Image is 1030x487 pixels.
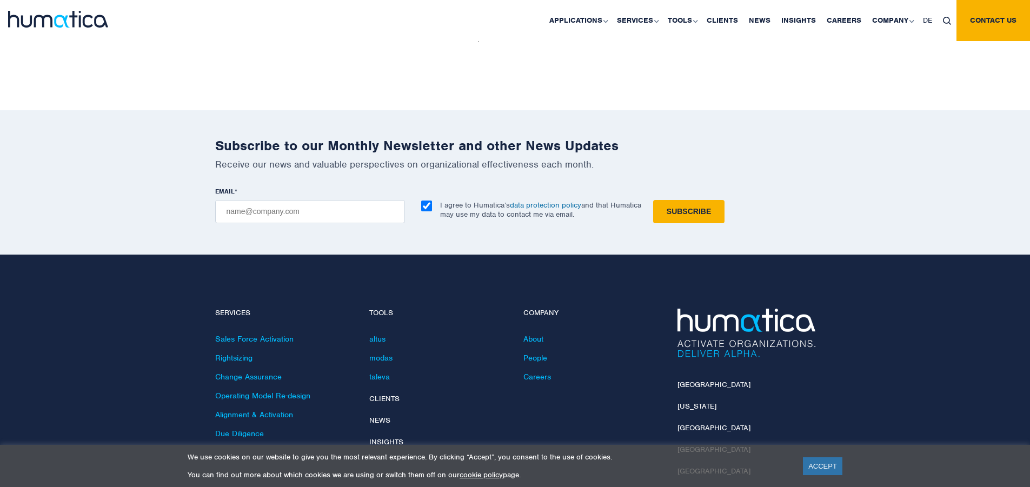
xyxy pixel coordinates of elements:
[369,309,507,318] h4: Tools
[215,391,310,401] a: Operating Model Re-design
[369,394,400,403] a: Clients
[653,200,725,223] input: Subscribe
[369,334,386,344] a: altus
[523,353,547,363] a: People
[215,137,815,154] h2: Subscribe to our Monthly Newsletter and other News Updates
[188,452,789,462] p: We use cookies on our website to give you the most relevant experience. By clicking “Accept”, you...
[215,334,294,344] a: Sales Force Activation
[215,187,235,196] span: EMAIL
[510,201,581,210] a: data protection policy
[8,11,108,28] img: logo
[215,353,252,363] a: Rightsizing
[369,353,393,363] a: modas
[803,457,842,475] a: ACCEPT
[677,380,750,389] a: [GEOGRAPHIC_DATA]
[215,200,405,223] input: name@company.com
[369,416,390,425] a: News
[923,16,932,25] span: DE
[215,410,293,419] a: Alignment & Activation
[677,402,716,411] a: [US_STATE]
[460,470,503,479] a: cookie policy
[440,201,641,219] p: I agree to Humatica’s and that Humatica may use my data to contact me via email.
[421,201,432,211] input: I agree to Humatica’sdata protection policyand that Humatica may use my data to contact me via em...
[523,334,543,344] a: About
[677,309,815,357] img: Humatica
[523,372,551,382] a: Careers
[215,158,815,170] p: Receive our news and valuable perspectives on organizational effectiveness each month.
[523,309,661,318] h4: Company
[369,372,390,382] a: taleva
[215,372,282,382] a: Change Assurance
[677,423,750,432] a: [GEOGRAPHIC_DATA]
[943,17,951,25] img: search_icon
[215,429,264,438] a: Due Diligence
[215,309,353,318] h4: Services
[369,437,403,446] a: Insights
[188,470,789,479] p: You can find out more about which cookies we are using or switch them off on our page.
